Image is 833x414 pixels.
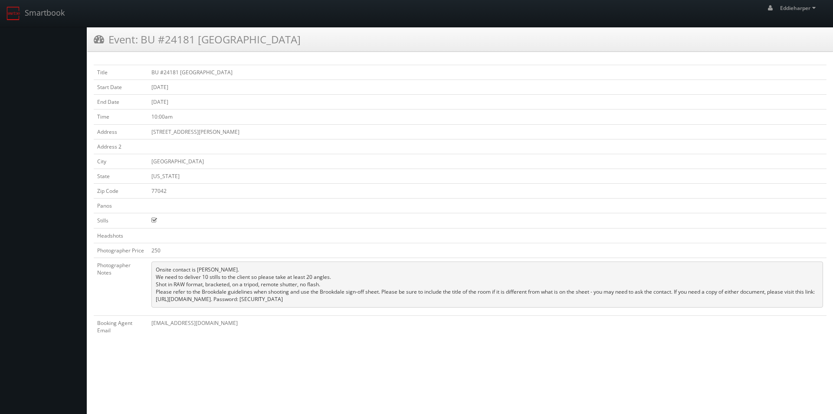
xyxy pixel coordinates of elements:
[94,32,301,47] h3: Event: BU #24181 [GEOGRAPHIC_DATA]
[148,315,826,338] td: [EMAIL_ADDRESS][DOMAIN_NAME]
[94,169,148,183] td: State
[94,109,148,124] td: Time
[94,154,148,169] td: City
[94,315,148,338] td: Booking Agent Email
[151,262,823,308] pre: Onsite contact is [PERSON_NAME]. We need to deliver 10 stills to the client so please take at lea...
[148,80,826,95] td: [DATE]
[94,124,148,139] td: Address
[94,199,148,213] td: Panos
[148,184,826,199] td: 77042
[148,65,826,80] td: BU #24181 [GEOGRAPHIC_DATA]
[148,169,826,183] td: [US_STATE]
[94,243,148,258] td: Photographer Price
[148,243,826,258] td: 250
[94,95,148,109] td: End Date
[94,139,148,154] td: Address 2
[780,4,818,12] span: Eddieharper
[94,65,148,80] td: Title
[94,80,148,95] td: Start Date
[94,184,148,199] td: Zip Code
[148,95,826,109] td: [DATE]
[7,7,20,20] img: smartbook-logo.png
[148,154,826,169] td: [GEOGRAPHIC_DATA]
[148,109,826,124] td: 10:00am
[94,213,148,228] td: Stills
[94,228,148,243] td: Headshots
[94,258,148,315] td: Photographer Notes
[148,124,826,139] td: [STREET_ADDRESS][PERSON_NAME]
